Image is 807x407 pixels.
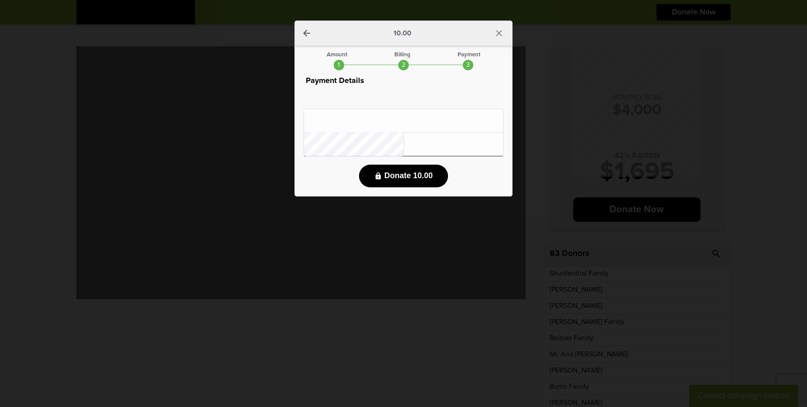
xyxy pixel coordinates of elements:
p: Payment Details [304,75,503,87]
span: Donate 10.00 [384,171,433,180]
a: arrow_back [301,28,312,38]
div: Billing [394,52,410,58]
p: 10.00 [393,30,411,37]
i: close [494,28,504,38]
div: 1 [334,60,344,70]
div: 3 [463,60,473,70]
div: 2 [398,60,409,70]
button: lock Donate 10.00 [359,165,448,187]
i: lock [374,172,382,180]
div: Payment [458,52,480,58]
div: Amount [327,52,347,58]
